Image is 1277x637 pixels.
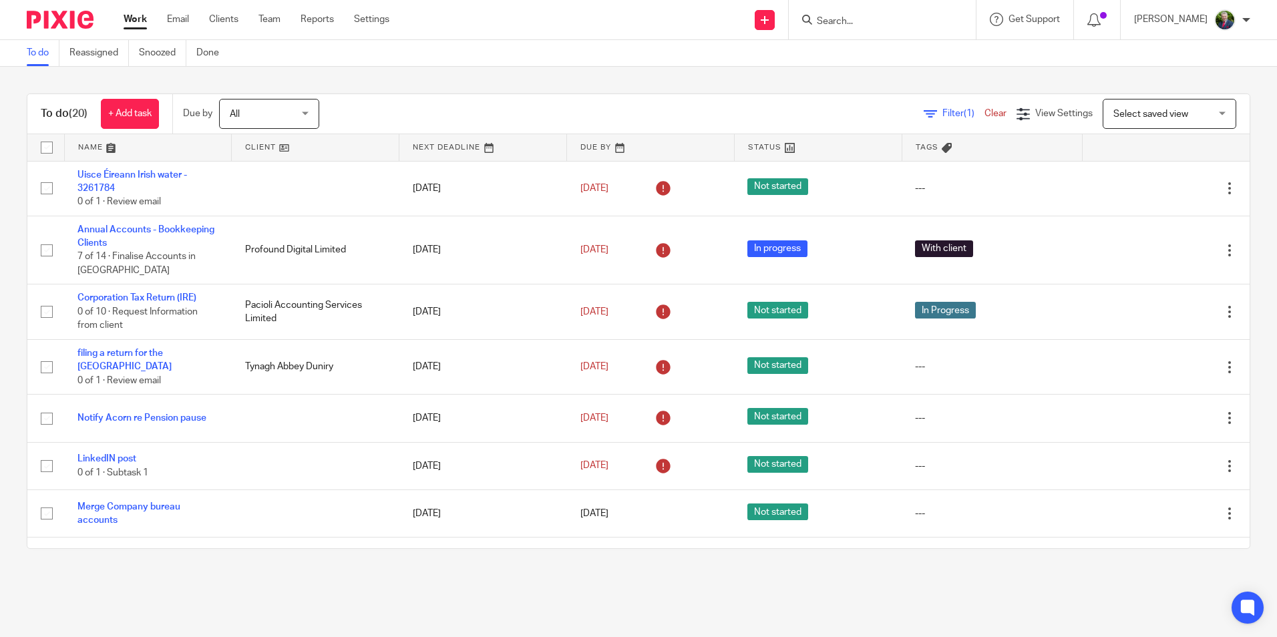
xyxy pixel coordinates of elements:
td: [DATE] [399,395,567,442]
div: --- [915,182,1069,195]
span: Not started [747,456,808,473]
p: Due by [183,107,212,120]
td: [DATE] [399,339,567,394]
span: Not started [747,357,808,374]
a: Done [196,40,229,66]
div: --- [915,411,1069,425]
span: With client [915,240,973,257]
span: [DATE] [580,509,608,518]
a: Clients [209,13,238,26]
a: Settings [354,13,389,26]
span: (20) [69,108,87,119]
td: [DATE] [399,490,567,538]
span: 0 of 1 · Review email [77,197,161,206]
a: Team [258,13,281,26]
span: Not started [747,302,808,318]
span: [DATE] [580,413,608,423]
span: Not started [747,503,808,520]
a: Snoozed [139,40,186,66]
a: filing a return for the [GEOGRAPHIC_DATA] [77,349,172,371]
span: Not started [747,178,808,195]
a: Uisce Éireann Irish water - 3261784 [77,170,187,193]
a: Reports [301,13,334,26]
td: Tynagh Abbey Duniry [232,339,399,394]
a: Annual Accounts - Bookkeeping Clients [77,225,214,248]
td: Pacioli Accounting Services Limited [232,284,399,339]
span: 0 of 1 · Review email [77,376,161,385]
span: [DATE] [580,362,608,371]
a: Corporation Tax Return (IRE) [77,293,196,302]
a: Work [124,13,147,26]
a: Email [167,13,189,26]
p: [PERSON_NAME] [1134,13,1208,26]
div: --- [915,507,1069,520]
span: Get Support [1009,15,1060,24]
a: Reassigned [69,40,129,66]
span: [DATE] [580,307,608,316]
td: [DATE] [399,216,567,284]
span: 7 of 14 · Finalise Accounts in [GEOGRAPHIC_DATA] [77,252,196,276]
span: All [230,110,240,119]
span: View Settings [1035,109,1093,118]
span: Filter [942,109,984,118]
span: In progress [747,240,807,257]
span: Not started [747,408,808,425]
a: LinkedIN post [77,454,136,463]
a: Merge Company bureau accounts [77,502,180,525]
span: [DATE] [580,245,608,254]
div: --- [915,360,1069,373]
td: [DATE] [399,538,567,585]
input: Search [815,16,936,28]
td: [DATE] [399,161,567,216]
a: Clear [984,109,1007,118]
td: [DATE] [399,284,567,339]
span: In Progress [915,302,976,318]
span: [DATE] [580,184,608,193]
img: Pixie [27,11,94,29]
span: [DATE] [580,461,608,471]
td: [DATE] [399,442,567,489]
span: 0 of 1 · Subtask 1 [77,468,148,477]
td: Profound Digital Limited [232,216,399,284]
span: (1) [964,109,974,118]
a: + Add task [101,99,159,129]
div: --- [915,459,1069,473]
a: To do [27,40,59,66]
span: Select saved view [1113,110,1188,119]
span: Tags [916,144,938,151]
h1: To do [41,107,87,121]
span: 0 of 10 · Request Information from client [77,307,198,331]
img: download.png [1214,9,1236,31]
a: Notify Acorn re Pension pause [77,413,206,423]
